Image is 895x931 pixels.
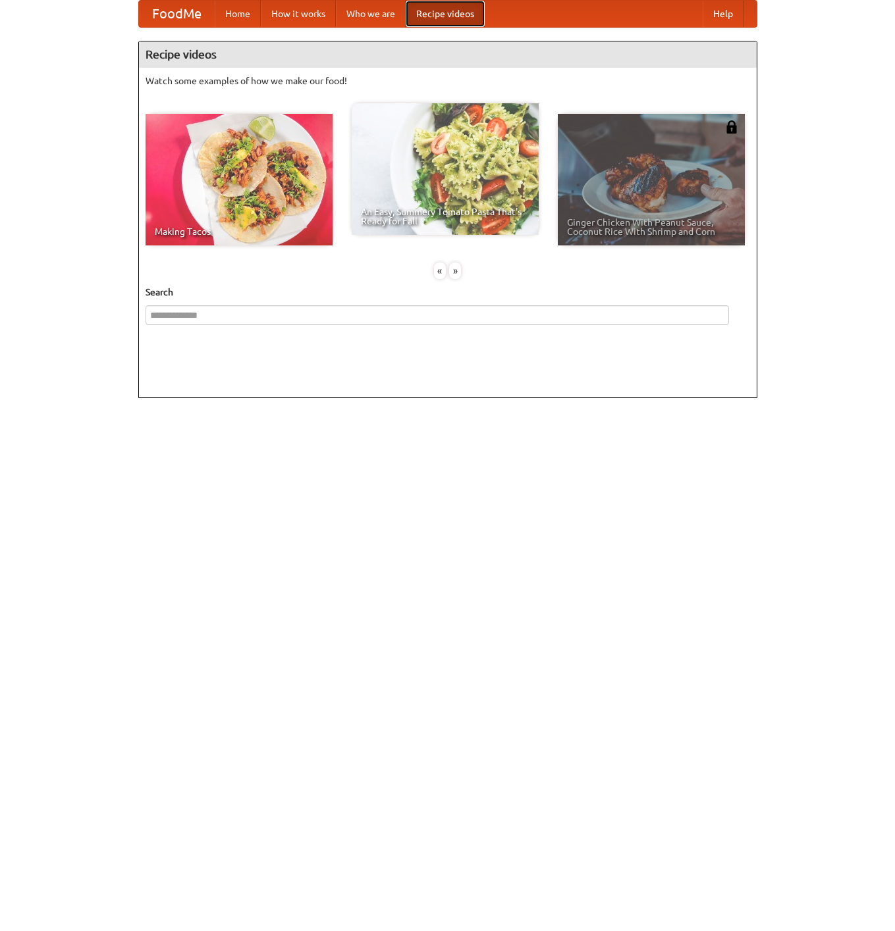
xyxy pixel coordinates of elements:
img: 483408.png [725,120,738,134]
a: An Easy, Summery Tomato Pasta That's Ready for Fall [352,103,539,235]
span: An Easy, Summery Tomato Pasta That's Ready for Fall [361,207,529,226]
a: Who we are [336,1,406,27]
a: How it works [261,1,336,27]
h4: Recipe videos [139,41,757,68]
a: Making Tacos [146,114,333,245]
div: » [449,263,461,279]
span: Making Tacos [155,227,323,236]
a: FoodMe [139,1,215,27]
a: Home [215,1,261,27]
a: Recipe videos [406,1,485,27]
h5: Search [146,286,750,299]
div: « [434,263,446,279]
p: Watch some examples of how we make our food! [146,74,750,88]
a: Help [703,1,744,27]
